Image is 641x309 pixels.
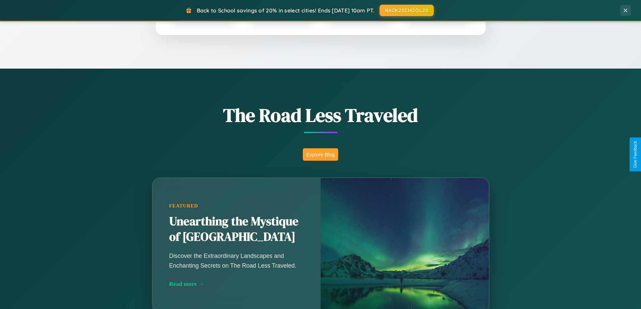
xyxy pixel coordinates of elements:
[380,5,434,16] button: BACK2SCHOOL20
[633,141,638,168] div: Give Feedback
[169,251,304,270] p: Discover the Extraordinary Landscapes and Enchanting Secrets on The Road Less Traveled.
[169,203,304,209] div: Featured
[303,148,338,161] button: Explore Blog
[119,102,523,128] h1: The Road Less Traveled
[169,214,304,245] h2: Unearthing the Mystique of [GEOGRAPHIC_DATA]
[169,280,304,287] div: Read more →
[197,7,375,14] span: Back to School savings of 20% in select cities! Ends [DATE] 10am PT.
